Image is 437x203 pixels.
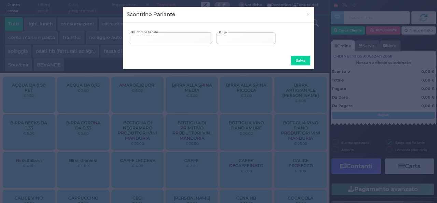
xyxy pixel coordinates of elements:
[302,7,314,22] button: Close
[129,32,212,45] input: Codice fiscale
[127,11,175,18] h3: Scontrino Parlante
[218,29,228,35] span: P. Iva
[216,32,276,45] input: P. Iva
[137,30,158,34] span: Codice fiscale
[306,11,310,18] span: ×
[291,56,310,65] button: Salva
